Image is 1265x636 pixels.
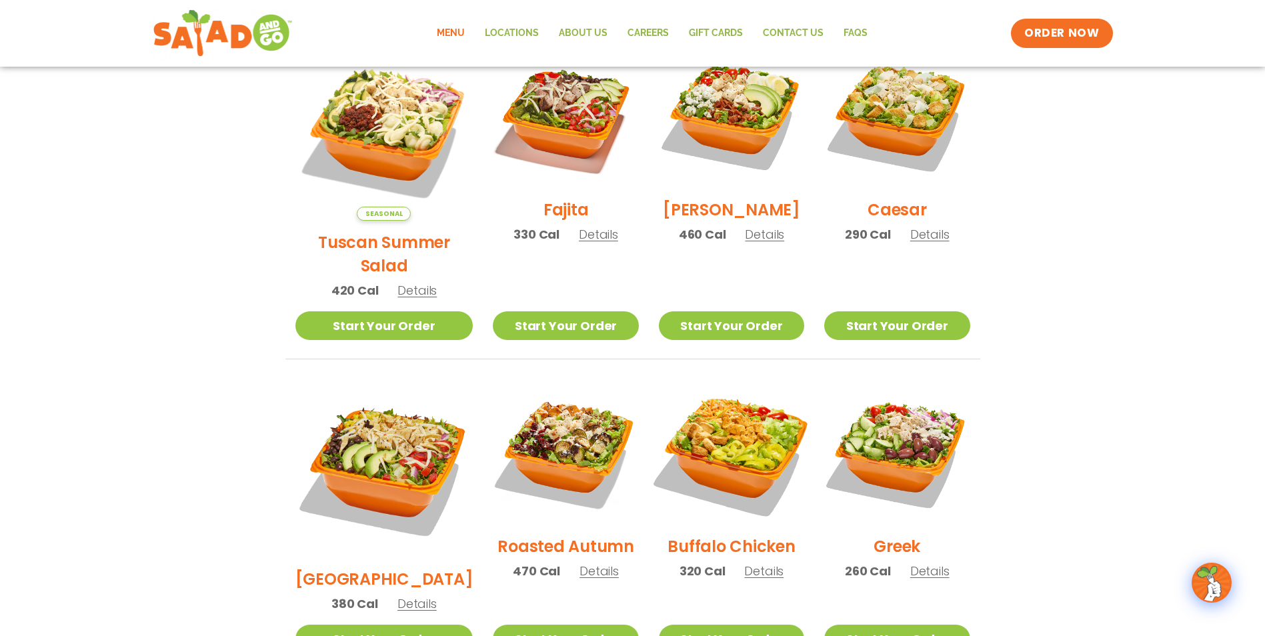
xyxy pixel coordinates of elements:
span: Details [397,282,437,299]
span: 460 Cal [679,225,726,243]
h2: Tuscan Summer Salad [295,231,473,277]
span: Details [397,595,437,612]
a: Careers [617,18,679,49]
span: Details [910,226,950,243]
span: Details [579,563,619,579]
span: 470 Cal [513,562,560,580]
img: Product photo for Buffalo Chicken Salad [646,367,817,537]
nav: Menu [427,18,878,49]
span: ORDER NOW [1024,25,1099,41]
a: Start Your Order [659,311,804,340]
a: Start Your Order [295,311,473,340]
img: Product photo for Fajita Salad [493,43,638,188]
span: 320 Cal [680,562,726,580]
a: Menu [427,18,475,49]
h2: [GEOGRAPHIC_DATA] [295,567,473,591]
img: Product photo for Cobb Salad [659,43,804,188]
img: Product photo for Tuscan Summer Salad [295,43,473,221]
a: Contact Us [753,18,834,49]
h2: Roasted Autumn [497,535,634,558]
h2: Greek [874,535,920,558]
a: GIFT CARDS [679,18,753,49]
span: 380 Cal [331,595,378,613]
span: Details [579,226,618,243]
h2: Buffalo Chicken [668,535,795,558]
span: Details [745,226,784,243]
h2: Caesar [868,198,927,221]
img: Product photo for BBQ Ranch Salad [295,379,473,557]
a: FAQs [834,18,878,49]
img: Product photo for Caesar Salad [824,43,970,188]
span: 290 Cal [845,225,891,243]
span: Seasonal [357,207,411,221]
h2: Fajita [543,198,589,221]
a: Locations [475,18,549,49]
span: Details [910,563,950,579]
a: Start Your Order [493,311,638,340]
h2: [PERSON_NAME] [663,198,800,221]
a: Start Your Order [824,311,970,340]
span: 260 Cal [845,562,891,580]
img: wpChatIcon [1193,564,1230,601]
img: new-SAG-logo-768×292 [153,7,293,60]
img: Product photo for Greek Salad [824,379,970,525]
span: Details [744,563,784,579]
span: 420 Cal [331,281,379,299]
span: 330 Cal [513,225,559,243]
img: Product photo for Roasted Autumn Salad [493,379,638,525]
a: ORDER NOW [1011,19,1112,48]
a: About Us [549,18,617,49]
